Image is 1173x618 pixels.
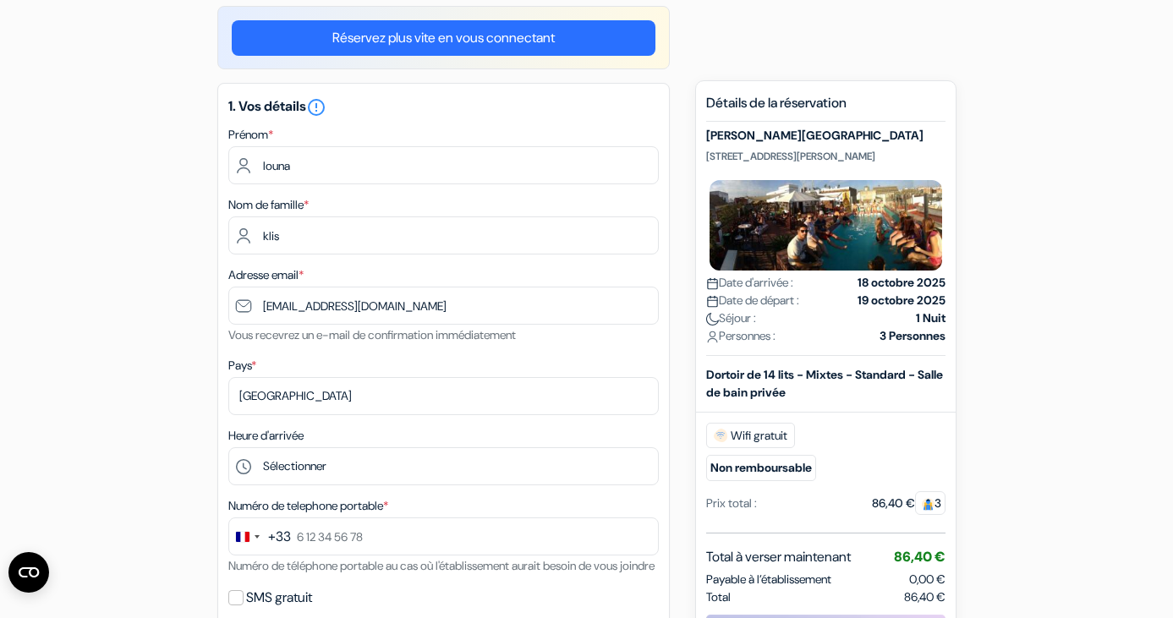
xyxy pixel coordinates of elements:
div: Prix total : [706,495,757,512]
span: Payable à l’établissement [706,571,831,588]
input: Entrez votre prénom [228,146,659,184]
p: [STREET_ADDRESS][PERSON_NAME] [706,150,946,163]
input: Entrer le nom de famille [228,216,659,254]
label: Adresse email [228,266,304,284]
label: SMS gratuit [246,586,312,610]
strong: 19 octobre 2025 [858,292,946,309]
span: Total [706,588,731,606]
b: Dortoir de 14 lits - Mixtes - Standard - Salle de bain privée [706,367,943,400]
small: Non remboursable [706,455,816,481]
span: Séjour : [706,309,756,327]
span: Date d'arrivée : [706,274,793,292]
span: Wifi gratuit [706,423,795,448]
div: +33 [268,527,291,547]
img: user_icon.svg [706,331,719,343]
label: Heure d'arrivée [228,427,304,445]
span: Total à verser maintenant [706,547,851,567]
span: 86,40 € [894,548,946,566]
label: Prénom [228,126,273,144]
span: 0,00 € [909,572,946,587]
button: Change country, selected France (+33) [229,518,291,555]
input: Entrer adresse e-mail [228,287,659,325]
label: Nom de famille [228,196,309,214]
label: Numéro de telephone portable [228,497,388,515]
span: Date de départ : [706,292,799,309]
img: guest.svg [922,498,935,511]
strong: 1 Nuit [916,309,946,327]
h5: 1. Vos détails [228,97,659,118]
strong: 3 Personnes [880,327,946,345]
small: Numéro de téléphone portable au cas où l'établissement aurait besoin de vous joindre [228,558,655,573]
span: Personnes : [706,327,776,345]
a: error_outline [306,97,326,115]
img: moon.svg [706,313,719,325]
img: calendar.svg [706,295,719,308]
h5: Détails de la réservation [706,95,946,122]
img: free_wifi.svg [714,429,727,442]
button: Ouvrir le widget CMP [8,552,49,593]
a: Réservez plus vite en vous connectant [232,20,655,56]
h5: [PERSON_NAME][GEOGRAPHIC_DATA] [706,129,946,143]
div: 86,40 € [872,495,946,512]
i: error_outline [306,97,326,118]
span: 86,40 € [904,588,946,606]
input: 6 12 34 56 78 [228,517,659,555]
img: calendar.svg [706,277,719,290]
span: 3 [915,491,946,515]
strong: 18 octobre 2025 [858,274,946,292]
small: Vous recevrez un e-mail de confirmation immédiatement [228,327,516,342]
label: Pays [228,357,256,375]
